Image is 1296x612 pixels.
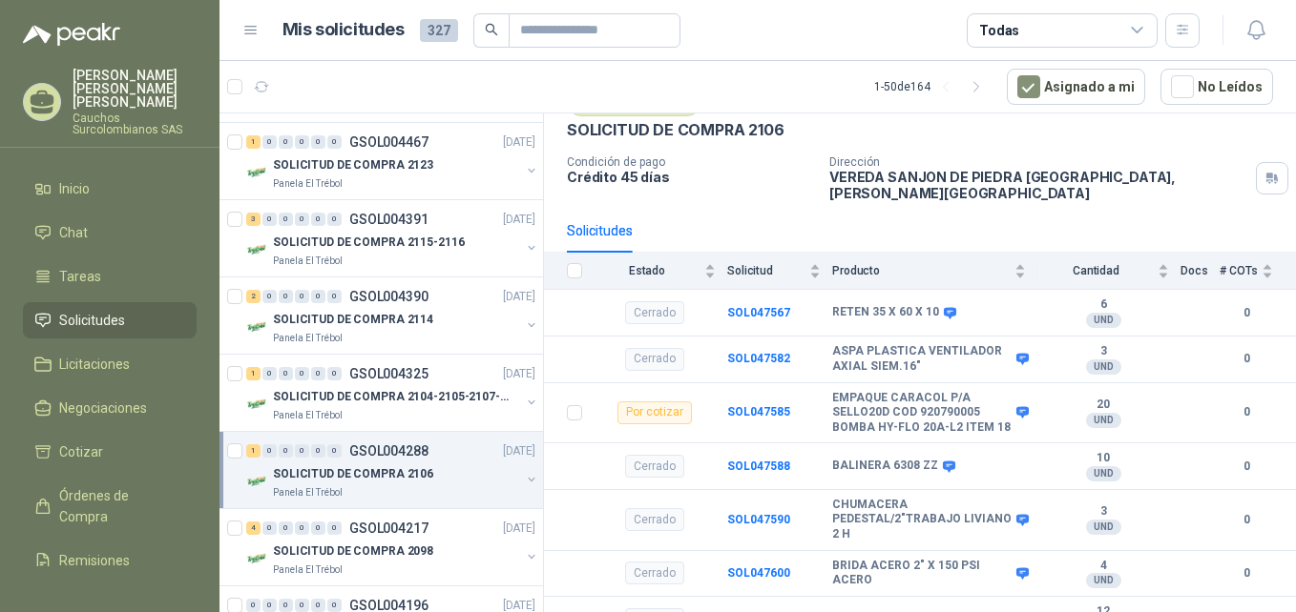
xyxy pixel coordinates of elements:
div: 0 [295,135,309,149]
div: 0 [311,521,325,535]
b: SOL047590 [727,513,790,526]
span: Cotizar [59,441,103,462]
span: # COTs [1220,264,1258,277]
th: Solicitud [727,253,832,290]
b: 3 [1037,504,1169,520]
a: Solicitudes [23,302,197,338]
div: 0 [327,367,342,380]
a: 4 0 0 0 0 0 GSOL004217[DATE] Company LogoSOLICITUD DE COMPRA 2098Panela El Trébol [246,517,539,578]
span: Órdenes de Compra [59,485,178,527]
div: 0 [327,290,342,303]
p: GSOL004325 [349,367,429,380]
div: 0 [327,599,342,612]
b: BALINERA 6308 ZZ [832,459,938,474]
img: Logo peakr [23,23,120,46]
div: 0 [262,290,277,303]
div: 0 [311,290,325,303]
a: SOL047585 [727,405,790,418]
span: Inicio [59,178,90,199]
p: SOLICITUD DE COMPRA 2104-2105-2107-2110 [273,388,511,406]
div: 0 [327,444,342,458]
div: 0 [295,290,309,303]
div: 0 [262,213,277,226]
th: Producto [832,253,1037,290]
div: UND [1086,466,1121,481]
div: UND [1086,413,1121,428]
b: SOL047600 [727,566,790,580]
p: [DATE] [503,211,535,229]
p: [DATE] [503,520,535,538]
p: Dirección [829,155,1248,169]
p: SOLICITUD DE COMPRA 2106 [567,120,784,140]
p: Panela El Trébol [273,331,343,346]
span: Solicitudes [59,310,125,331]
p: GSOL004390 [349,290,429,303]
div: 0 [279,444,293,458]
p: GSOL004196 [349,599,429,612]
b: 10 [1037,451,1169,466]
div: 0 [311,213,325,226]
p: GSOL004467 [349,135,429,149]
div: UND [1086,573,1121,588]
div: 0 [311,599,325,612]
div: 0 [262,135,277,149]
p: SOLICITUD DE COMPRA 2106 [273,465,433,483]
p: SOLICITUD DE COMPRA 2098 [273,542,433,561]
div: Solicitudes [567,220,633,241]
b: 0 [1220,458,1273,476]
div: 0 [279,135,293,149]
p: GSOL004217 [349,521,429,535]
div: 0 [327,213,342,226]
p: [DATE] [503,288,535,306]
p: GSOL004288 [349,444,429,458]
p: [PERSON_NAME] [PERSON_NAME] [PERSON_NAME] [73,69,197,109]
div: 0 [279,367,293,380]
div: 0 [295,213,309,226]
th: Cantidad [1037,253,1181,290]
b: 20 [1037,398,1169,413]
div: 0 [279,290,293,303]
b: 0 [1220,304,1273,322]
span: Producto [832,264,1011,277]
span: Tareas [59,266,101,287]
div: 2 [246,290,261,303]
a: Negociaciones [23,390,197,426]
b: 0 [1220,350,1273,368]
div: Cerrado [625,561,684,584]
img: Company Logo [246,393,269,416]
div: 0 [295,444,309,458]
div: 1 - 50 de 164 [874,71,992,102]
a: SOL047567 [727,306,790,319]
p: Cauchos Surcolombianos SAS [73,112,197,135]
b: BRIDA ACERO 2" X 150 PSI ACERO [832,559,1012,588]
h1: Mis solicitudes [282,16,405,44]
b: 3 [1037,344,1169,359]
div: 0 [279,521,293,535]
a: Tareas [23,258,197,295]
b: 4 [1037,559,1169,574]
div: 1 [246,367,261,380]
a: SOL047588 [727,459,790,473]
a: 1 0 0 0 0 0 GSOL004288[DATE] Company LogoSOLICITUD DE COMPRA 2106Panela El Trébol [246,439,539,500]
p: SOLICITUD DE COMPRA 2115-2116 [273,234,465,252]
p: [DATE] [503,442,535,460]
span: Chat [59,222,88,243]
b: ASPA PLASTICA VENTILADOR AXIAL SIEM.16" [832,344,1012,374]
div: Por cotizar [617,401,692,424]
div: UND [1086,359,1121,375]
b: 0 [1220,511,1273,529]
img: Company Logo [246,316,269,338]
img: Company Logo [246,547,269,570]
div: 0 [262,521,277,535]
a: Licitaciones [23,346,197,382]
th: Estado [594,253,727,290]
span: Licitaciones [59,354,130,375]
a: 1 0 0 0 0 0 GSOL004325[DATE] Company LogoSOLICITUD DE COMPRA 2104-2105-2107-2110Panela El Trébol [246,362,539,423]
img: Company Logo [246,470,269,493]
div: Cerrado [625,508,684,531]
p: [DATE] [503,133,535,152]
span: search [485,23,498,36]
a: 1 0 0 0 0 0 GSOL004467[DATE] Company LogoSOLICITUD DE COMPRA 2123Panela El Trébol [246,131,539,192]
